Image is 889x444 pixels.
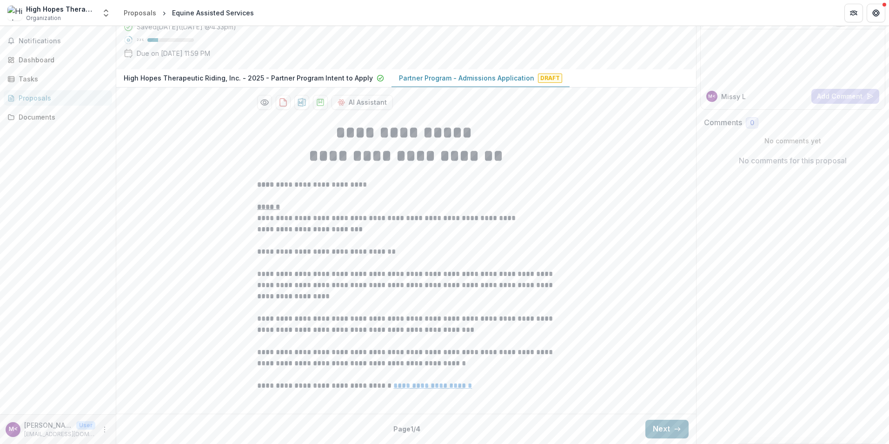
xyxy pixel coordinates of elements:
[4,90,112,106] a: Proposals
[393,424,420,434] p: Page 1 / 4
[172,8,254,18] div: Equine Assisted Services
[294,95,309,110] button: download-proposal
[739,155,847,166] p: No comments for this proposal
[19,37,108,45] span: Notifications
[276,95,291,110] button: download-proposal
[137,37,144,43] p: 23 %
[137,22,236,32] div: Saved [DATE] ( [DATE] @ 4:33pm )
[313,95,328,110] button: download-proposal
[7,6,22,20] img: High Hopes Therapeutic Riding, Inc.
[332,95,393,110] button: AI Assistant
[4,52,112,67] a: Dashboard
[4,109,112,125] a: Documents
[9,426,18,432] div: Missy Lamont <grants@highhopestr.org>
[844,4,863,22] button: Partners
[99,424,110,435] button: More
[4,34,112,48] button: Notifications
[19,55,105,65] div: Dashboard
[704,136,882,146] p: No comments yet
[645,420,689,438] button: Next
[76,421,95,430] p: User
[124,73,373,83] p: High Hopes Therapeutic Riding, Inc. - 2025 - Partner Program Intent to Apply
[4,71,112,87] a: Tasks
[26,14,61,22] span: Organization
[137,48,210,58] p: Due on [DATE] 11:59 PM
[750,119,754,127] span: 0
[19,112,105,122] div: Documents
[867,4,885,22] button: Get Help
[100,4,113,22] button: Open entity switcher
[399,73,534,83] p: Partner Program - Admissions Application
[120,6,160,20] a: Proposals
[24,420,73,430] p: [PERSON_NAME] <[EMAIL_ADDRESS][DOMAIN_NAME]>
[124,8,156,18] div: Proposals
[19,93,105,103] div: Proposals
[708,94,716,99] div: Missy Lamont <grants@highhopestr.org>
[24,430,95,438] p: [EMAIL_ADDRESS][DOMAIN_NAME]
[257,95,272,110] button: Preview 049430a5-b6ff-4541-a2fd-732a5320af58-1.pdf
[19,74,105,84] div: Tasks
[704,118,742,127] h2: Comments
[120,6,258,20] nav: breadcrumb
[26,4,96,14] div: High Hopes Therapeutic Riding, Inc.
[538,74,562,83] span: Draft
[721,92,746,101] p: Missy L
[811,89,879,104] button: Add Comment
